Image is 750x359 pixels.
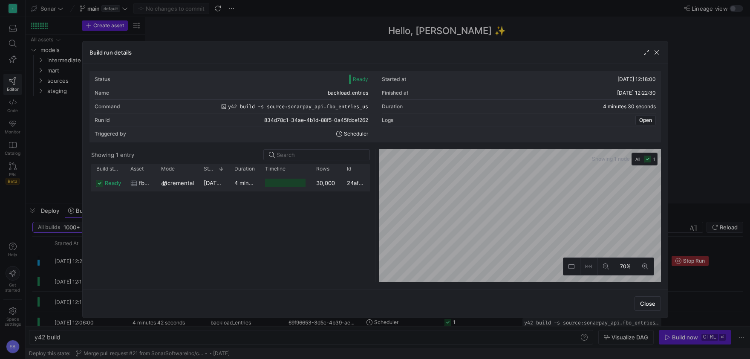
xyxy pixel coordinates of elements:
span: Asset [130,166,144,172]
div: 24af9455-0074-45bf-aa74-c3c93330fdc2 [342,174,372,191]
span: incremental [163,175,194,191]
div: Status [95,76,110,82]
span: Scheduler [344,131,368,137]
span: Open [639,117,652,123]
span: backload_entries [328,90,368,96]
span: Build status [96,166,120,172]
span: Showing 1 node [592,156,632,162]
span: Ready [353,76,368,82]
span: fbo_entries_us [139,175,151,191]
div: Showing 1 entry [91,151,134,158]
input: Search [277,151,364,158]
span: Started at [204,166,215,172]
button: Close [635,296,661,311]
span: Mode [161,166,175,172]
span: Id [347,166,351,172]
span: Timeline [265,166,286,172]
y42-duration: 4 minutes 27 seconds [234,179,293,186]
div: Started at [382,76,406,82]
div: Run Id [95,117,110,123]
div: 30,000 [311,174,342,191]
span: 70% [618,262,632,271]
h3: Build run details [89,49,132,56]
span: All [635,156,640,162]
y42-duration: 4 minutes 30 seconds [603,104,656,110]
span: [DATE] 12:18:02 [204,179,246,186]
span: Duration [234,166,255,172]
span: [DATE] 12:18:00 [617,76,656,82]
div: Duration [382,104,403,110]
span: Rows [316,166,329,172]
span: [DATE] 12:22:30 [617,90,656,96]
span: ready [105,175,121,191]
button: Open [635,115,656,125]
span: Close [640,300,655,307]
button: 70% [614,258,637,275]
div: Command [95,104,120,110]
span: 834d78c1-34ae-4b1d-88f5-0a45fdcef262 [264,117,368,123]
div: Triggered by [95,131,126,137]
span: 1 [653,156,655,162]
div: Finished at [382,90,408,96]
div: Logs [382,117,393,123]
div: Name [95,90,109,96]
span: y42 build -s source:sonarpay_api.fbo_entries_us [228,104,368,110]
